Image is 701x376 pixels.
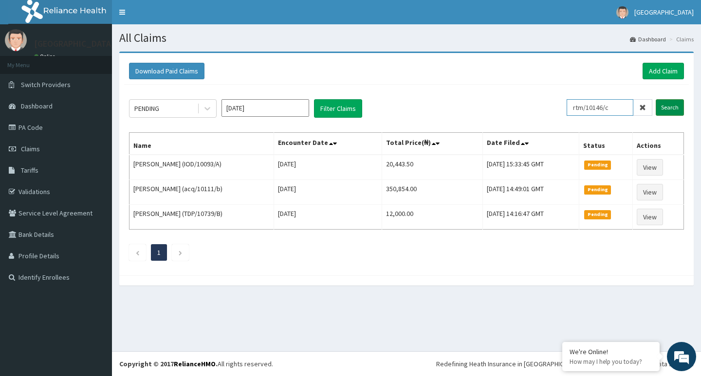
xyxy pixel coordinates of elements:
[570,347,652,356] div: We're Online!
[21,80,71,89] span: Switch Providers
[34,39,114,48] p: [GEOGRAPHIC_DATA]
[314,99,362,118] button: Filter Claims
[129,205,274,230] td: [PERSON_NAME] (TDP/10739/B)
[382,180,482,205] td: 350,854.00
[482,133,579,155] th: Date Filed
[174,359,216,368] a: RelianceHMO
[21,102,53,110] span: Dashboard
[135,248,140,257] a: Previous page
[482,155,579,180] td: [DATE] 15:33:45 GMT
[579,133,632,155] th: Status
[274,133,382,155] th: Encounter Date
[129,155,274,180] td: [PERSON_NAME] (IOD/10093/A)
[634,8,694,17] span: [GEOGRAPHIC_DATA]
[632,133,683,155] th: Actions
[570,358,652,366] p: How may I help you today?
[637,209,663,225] a: View
[637,184,663,200] a: View
[129,180,274,205] td: [PERSON_NAME] (acq/10111/b)
[382,133,482,155] th: Total Price(₦)
[221,99,309,117] input: Select Month and Year
[630,35,666,43] a: Dashboard
[382,205,482,230] td: 12,000.00
[51,54,164,67] div: Chat with us now
[274,205,382,230] td: [DATE]
[18,49,39,73] img: d_794563401_company_1708531726252_794563401
[274,180,382,205] td: [DATE]
[643,63,684,79] a: Add Claim
[112,351,701,376] footer: All rights reserved.
[656,99,684,116] input: Search
[21,144,40,153] span: Claims
[584,185,611,194] span: Pending
[436,359,694,369] div: Redefining Heath Insurance in [GEOGRAPHIC_DATA] using Telemedicine and Data Science!
[567,99,633,116] input: Search by HMO ID
[56,123,134,221] span: We're online!
[119,32,694,44] h1: All Claims
[382,155,482,180] td: 20,443.50
[616,6,628,18] img: User Image
[482,180,579,205] td: [DATE] 14:49:01 GMT
[157,248,161,257] a: Page 1 is your current page
[129,63,204,79] button: Download Paid Claims
[21,166,38,175] span: Tariffs
[119,359,218,368] strong: Copyright © 2017 .
[5,29,27,51] img: User Image
[160,5,183,28] div: Minimize live chat window
[584,210,611,219] span: Pending
[274,155,382,180] td: [DATE]
[34,53,57,60] a: Online
[637,159,663,176] a: View
[5,266,185,300] textarea: Type your message and hit 'Enter'
[129,133,274,155] th: Name
[584,161,611,169] span: Pending
[178,248,183,257] a: Next page
[482,205,579,230] td: [DATE] 14:16:47 GMT
[134,104,159,113] div: PENDING
[667,35,694,43] li: Claims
